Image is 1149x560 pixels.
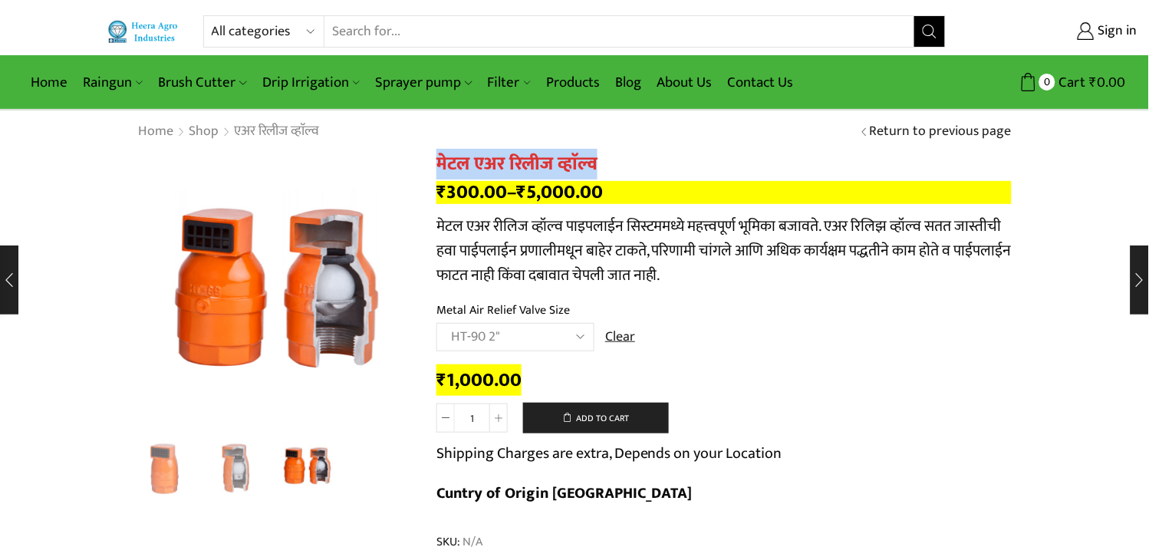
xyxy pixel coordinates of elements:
[436,480,693,506] b: Cuntry of Origin [GEOGRAPHIC_DATA]
[870,122,1012,142] a: Return to previous page
[205,437,268,501] a: 2
[969,18,1137,45] a: Sign in
[137,122,320,142] nav: Breadcrumb
[75,64,150,100] a: Raingun
[275,437,339,499] li: 3 / 3
[455,404,489,433] input: Product quantity
[649,64,719,100] a: About Us
[436,533,1012,551] span: SKU:
[275,435,339,499] a: 3
[1039,74,1055,90] span: 0
[961,68,1126,97] a: 0 Cart ₹0.00
[436,364,446,396] span: ₹
[1095,21,1137,41] span: Sign in
[150,64,254,100] a: Brush Cutter
[1090,71,1098,94] span: ₹
[205,437,268,499] li: 2 / 3
[914,16,945,47] button: Search button
[516,176,603,208] bdi: 5,000.00
[233,122,320,142] a: एअर रिलीज व्हाॅल्व
[480,64,538,100] a: Filter
[137,122,174,142] a: Home
[367,64,479,100] a: Sprayer pump
[436,153,1012,176] h1: मेटल एअर रिलीज व्हाॅल्व
[137,153,413,430] div: 3 / 3
[436,181,1012,204] p: –
[133,437,197,501] a: Product-Desgine-Templet-webside
[605,328,635,348] a: Clear options
[436,214,1012,288] p: मेटल एअर रीलिज व्हॉल्व पाइपलाईन सिस्टममध्ये महत्त्वपूर्ण भूमिका बजावते. एअर रिलिझ व्हॉल्व सतत जास...
[1055,72,1086,93] span: Cart
[188,122,219,142] a: Shop
[255,64,367,100] a: Drip Irrigation
[133,437,197,499] li: 1 / 3
[23,64,75,100] a: Home
[607,64,649,100] a: Blog
[436,176,507,208] bdi: 300.00
[324,16,914,47] input: Search for...
[436,441,782,466] p: Shipping Charges are extra, Depends on your Location
[1090,71,1126,94] bdi: 0.00
[436,364,522,396] bdi: 1,000.00
[133,437,197,501] img: Metal Air Release Valve
[516,176,526,208] span: ₹
[523,403,669,433] button: Add to cart
[436,176,446,208] span: ₹
[436,301,570,319] label: Metal Air Relief Valve Size
[719,64,801,100] a: Contact Us
[460,533,482,551] span: N/A
[538,64,607,100] a: Products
